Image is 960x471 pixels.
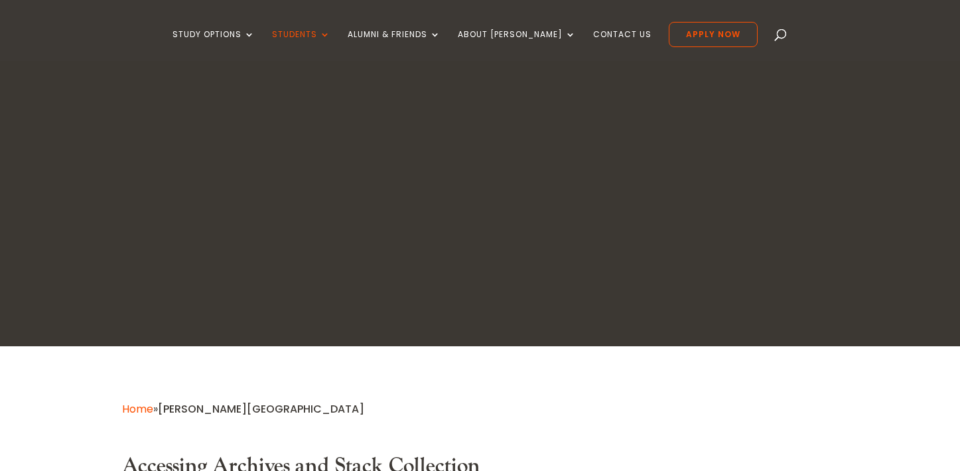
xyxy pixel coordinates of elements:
a: Study Options [172,30,255,61]
span: [PERSON_NAME][GEOGRAPHIC_DATA] [158,401,364,417]
span: » [122,401,364,417]
a: Apply Now [669,22,758,47]
a: About [PERSON_NAME] [458,30,576,61]
a: Alumni & Friends [348,30,441,61]
a: Home [122,401,153,417]
a: Contact Us [593,30,651,61]
a: Students [272,30,330,61]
